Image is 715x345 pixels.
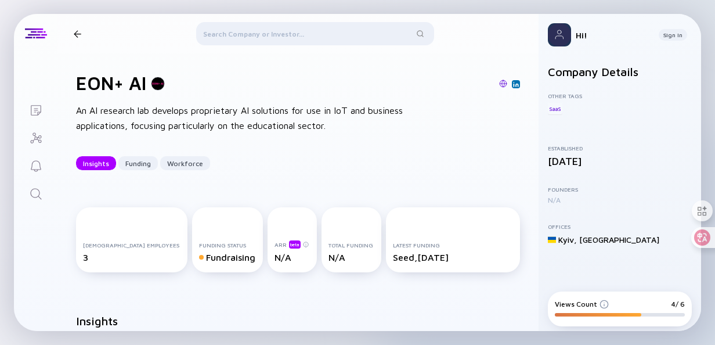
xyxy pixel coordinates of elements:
[199,252,257,263] div: Fundraising
[14,123,57,151] a: Investor Map
[499,80,507,88] img: EON+ AI Website
[513,81,519,87] img: EON+ AI Linkedin Page
[555,300,609,308] div: Views Count
[118,156,158,170] button: Funding
[275,240,310,249] div: ARR
[548,186,692,193] div: Founders
[548,223,692,230] div: Offices
[14,95,57,123] a: Lists
[199,242,257,249] div: Funding Status
[14,151,57,179] a: Reminders
[83,242,180,249] div: [DEMOGRAPHIC_DATA] Employees
[548,65,692,78] h2: Company Details
[328,242,374,249] div: Total Funding
[548,155,692,167] div: [DATE]
[548,23,571,46] img: Profile Picture
[76,103,447,133] div: An AI research lab develops proprietary AI solutions for use in IoT and business applications, fo...
[76,72,146,94] h1: EON+ AI
[671,300,685,308] div: 4/ 6
[160,156,210,170] button: Workforce
[275,252,310,263] div: N/A
[393,252,513,263] div: Seed, [DATE]
[118,154,158,172] div: Funding
[393,242,513,249] div: Latest Funding
[328,252,374,263] div: N/A
[659,29,687,41] button: Sign In
[558,235,577,245] div: Kyiv ,
[289,240,301,249] div: beta
[83,252,180,263] div: 3
[548,103,562,114] div: SaaS
[548,236,556,244] img: Ukraine Flag
[76,156,116,170] button: Insights
[579,235,659,245] div: [GEOGRAPHIC_DATA]
[576,30,649,40] div: Hi!
[76,154,116,172] div: Insights
[160,154,210,172] div: Workforce
[76,314,118,328] h2: Insights
[548,196,692,204] div: N/A
[548,145,692,152] div: Established
[548,92,692,99] div: Other Tags
[14,179,57,207] a: Search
